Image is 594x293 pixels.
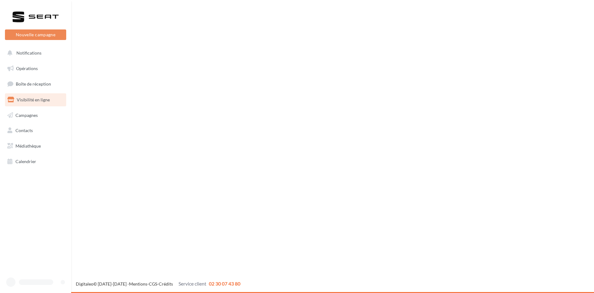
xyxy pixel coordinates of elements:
[76,281,93,286] a: Digitaleo
[4,140,67,153] a: Médiathèque
[159,281,173,286] a: Crédits
[149,281,157,286] a: CGS
[17,97,50,102] span: Visibilité en ligne
[15,143,41,149] span: Médiathèque
[15,159,36,164] span: Calendrier
[16,81,51,87] span: Boîte de réception
[15,128,33,133] span: Contacts
[4,93,67,106] a: Visibilité en ligne
[16,50,41,55] span: Notifications
[15,112,38,118] span: Campagnes
[4,124,67,137] a: Contacts
[209,281,240,286] span: 02 30 07 43 80
[4,62,67,75] a: Opérations
[4,109,67,122] a: Campagnes
[129,281,147,286] a: Mentions
[4,47,65,60] button: Notifications
[4,77,67,91] a: Boîte de réception
[76,281,240,286] span: © [DATE]-[DATE] - - -
[179,281,206,286] span: Service client
[4,155,67,168] a: Calendrier
[5,29,66,40] button: Nouvelle campagne
[16,66,38,71] span: Opérations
